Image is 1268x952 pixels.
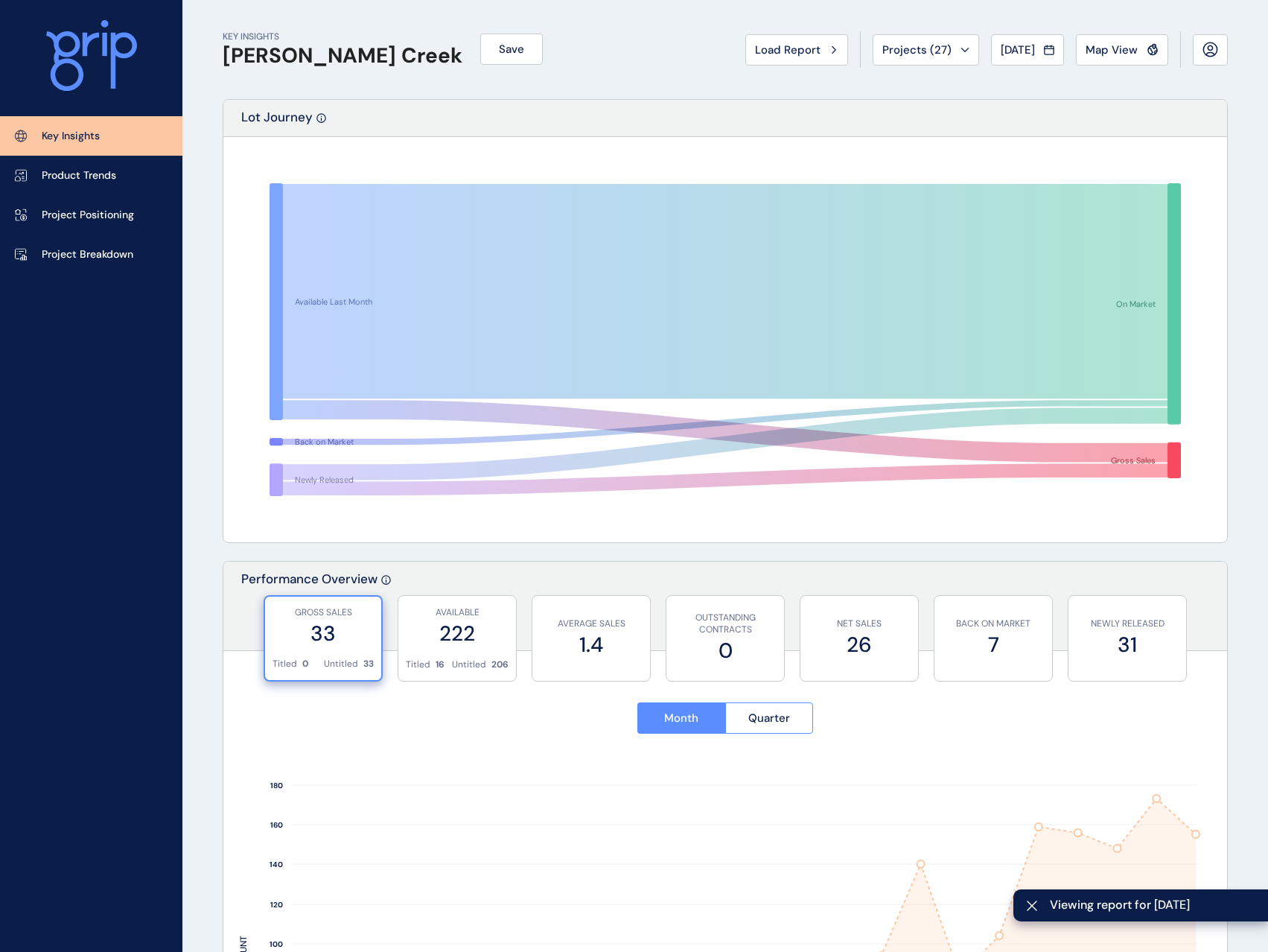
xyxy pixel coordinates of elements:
span: Viewing report for [DATE] [1050,897,1256,913]
p: Project Breakdown [42,247,133,262]
p: Key Insights [42,129,100,144]
p: Titled [273,658,297,670]
span: [DATE] [1001,42,1035,57]
span: Save [499,42,524,57]
p: Lot Journey [241,109,313,136]
p: Project Positioning [42,208,134,223]
p: NET SALES [808,618,911,630]
span: Load Report [755,42,821,57]
label: 33 [273,619,374,648]
span: Projects ( 27 ) [882,42,952,57]
p: Untitled [324,658,358,670]
button: [DATE] [991,34,1064,66]
button: Save [480,34,543,65]
p: Titled [406,659,430,671]
label: 1.4 [540,630,643,659]
label: 31 [1076,630,1179,659]
p: Untitled [452,659,486,671]
p: OUTSTANDING CONTRACTS [674,612,777,637]
p: AVERAGE SALES [540,618,643,630]
p: NEWLY RELEASED [1076,618,1179,630]
label: 222 [406,619,509,648]
p: GROSS SALES [273,606,374,619]
p: AVAILABLE [406,606,509,619]
p: KEY INSIGHTS [223,31,462,43]
p: 0 [302,658,308,670]
button: Map View [1076,34,1168,66]
label: 0 [674,636,777,665]
button: Load Report [745,34,848,66]
button: Projects (27) [873,34,979,66]
p: BACK ON MARKET [942,618,1045,630]
span: Map View [1086,42,1138,57]
label: 26 [808,630,911,659]
h1: [PERSON_NAME] Creek [223,43,462,69]
label: 7 [942,630,1045,659]
p: Performance Overview [241,571,377,650]
p: 33 [363,658,374,670]
p: 206 [491,659,509,671]
p: 16 [436,659,445,671]
p: Product Trends [42,168,116,183]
